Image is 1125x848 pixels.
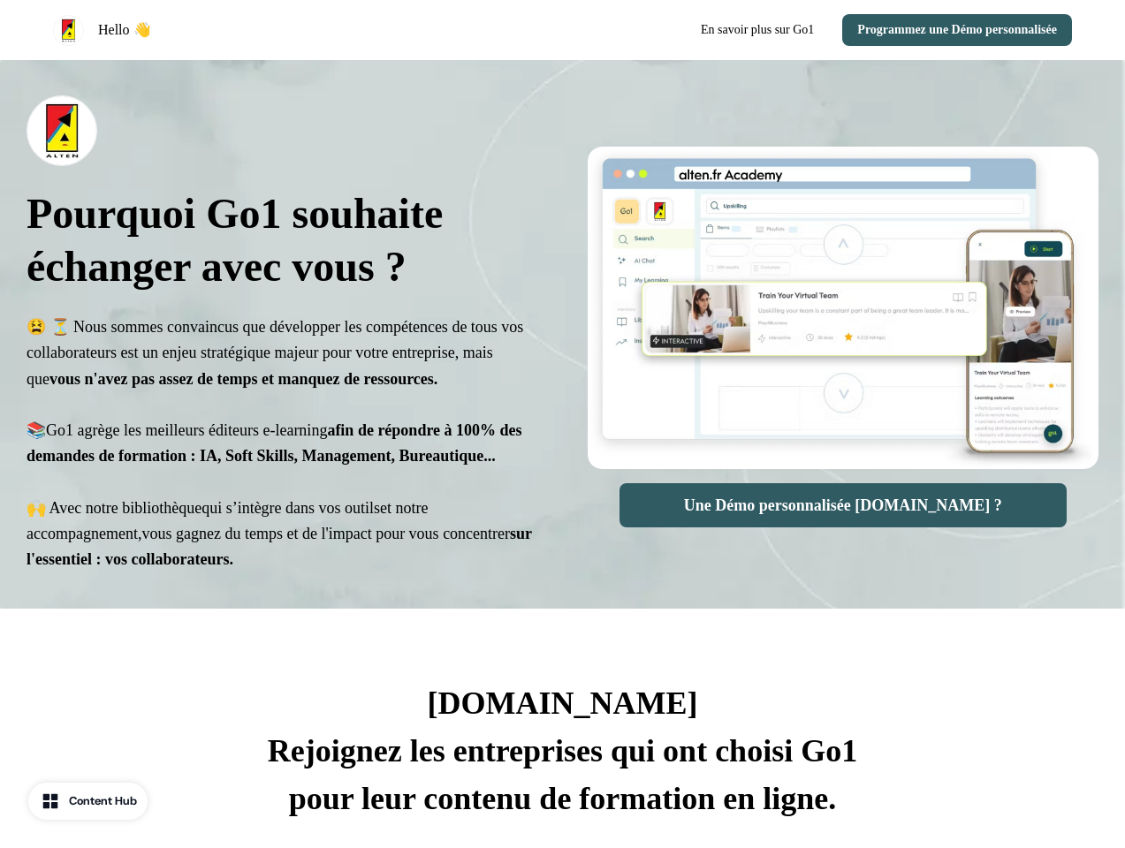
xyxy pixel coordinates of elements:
[69,792,137,810] div: Content Hub
[28,783,148,820] button: Content Hub
[98,19,151,41] p: Hello 👋
[620,483,1067,527] button: Une Démo personnalisée [DOMAIN_NAME] ?
[27,187,538,293] p: Pourquoi Go1 souhaite échanger avec vous ?
[49,370,437,388] strong: vous n'avez pas assez de temps et manquez de ressources.
[27,421,522,465] span: Go1 agrège les meilleurs éditeurs e-learning​
[27,525,532,568] span: vous gagnez du temps et de l'impact pour vous concentrer
[201,499,380,517] span: qui s’intègre dans vos outils
[27,499,201,517] span: 🙌 Avec notre bibliothèque
[687,14,828,46] a: En savoir plus sur Go1
[27,421,46,439] strong: 📚
[27,318,523,388] span: 😫 ⏳ Nous sommes convaincus que développer les compétences de tous vos collaborateurs est un enjeu...
[27,525,532,568] strong: sur l'essentiel : vos collaborateurs.
[842,14,1072,46] button: Programmez une Démo personnalisée
[53,679,1072,822] p: [DOMAIN_NAME] Rejoignez les entreprises qui ont choisi Go1 pour leur contenu de formation en ligne.
[27,499,429,542] span: et notre accompagnement,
